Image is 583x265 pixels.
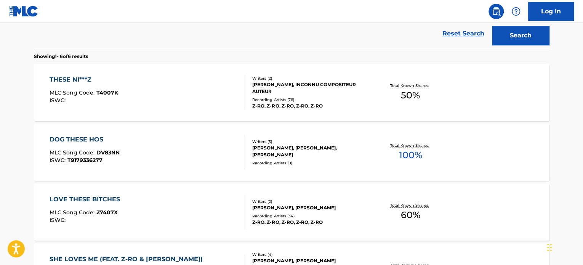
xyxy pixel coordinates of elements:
div: Drag [547,236,552,259]
a: Reset Search [439,25,488,42]
p: Showing 1 - 6 of 6 results [34,53,88,60]
span: MLC Song Code : [50,209,96,216]
div: LOVE THESE BITCHES [50,195,124,204]
a: LOVE THESE BITCHESMLC Song Code:Z7407XISWC:Writers (2)[PERSON_NAME], [PERSON_NAME]Recording Artis... [34,183,549,241]
iframe: Chat Widget [545,228,583,265]
div: [PERSON_NAME], [PERSON_NAME] [252,204,367,211]
button: Search [492,26,549,45]
span: Z7407X [96,209,118,216]
span: ISWC : [50,217,67,223]
span: 60 % [400,208,420,222]
div: Z-RO, Z-RO, Z-RO, Z-RO, Z-RO [252,219,367,226]
span: ISWC : [50,97,67,104]
span: MLC Song Code : [50,89,96,96]
span: 100 % [399,148,422,162]
div: Writers ( 2 ) [252,75,367,81]
img: search [492,7,501,16]
div: DOG THESE HOS [50,135,120,144]
div: Recording Artists ( 34 ) [252,213,367,219]
img: MLC Logo [9,6,38,17]
div: Writers ( 4 ) [252,252,367,257]
p: Total Known Shares: [390,202,431,208]
div: SHE LOVES ME (FEAT. Z-RO & [PERSON_NAME]) [50,255,207,264]
a: Log In [528,2,574,21]
div: Writers ( 2 ) [252,199,367,204]
div: Writers ( 3 ) [252,139,367,145]
img: help [511,7,521,16]
span: DV83NN [96,149,120,156]
span: 50 % [401,88,420,102]
div: Z-RO, Z-RO, Z-RO, Z-RO, Z-RO [252,103,367,109]
div: Recording Artists ( 76 ) [252,97,367,103]
span: MLC Song Code : [50,149,96,156]
div: Recording Artists ( 0 ) [252,160,367,166]
a: THESE NI***ZMLC Song Code:T4007KISWC:Writers (2)[PERSON_NAME], INCONNU COMPOSITEUR AUTEURRecordin... [34,64,549,121]
span: T9179336277 [67,157,103,164]
a: Public Search [489,4,504,19]
span: ISWC : [50,157,67,164]
div: [PERSON_NAME], [PERSON_NAME], [PERSON_NAME] [252,145,367,158]
p: Total Known Shares: [390,83,431,88]
div: Help [508,4,524,19]
div: [PERSON_NAME], INCONNU COMPOSITEUR AUTEUR [252,81,367,95]
span: T4007K [96,89,118,96]
a: DOG THESE HOSMLC Song Code:DV83NNISWC:T9179336277Writers (3)[PERSON_NAME], [PERSON_NAME], [PERSON... [34,124,549,181]
p: Total Known Shares: [390,143,431,148]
